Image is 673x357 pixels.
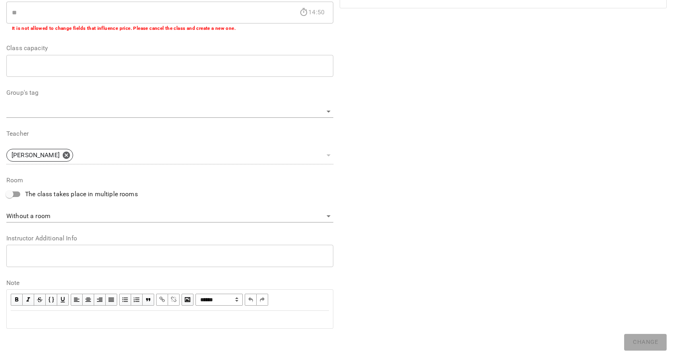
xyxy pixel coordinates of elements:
button: Monospace [46,294,57,306]
button: Remove Link [168,294,180,306]
label: Group's tag [6,90,333,96]
button: OL [131,294,143,306]
label: Room [6,177,333,183]
div: [PERSON_NAME] [6,149,73,162]
button: Underline [57,294,69,306]
span: Normal [195,294,243,306]
label: Instructor Additional Info [6,235,333,242]
label: Note [6,280,333,286]
button: Align Justify [106,294,117,306]
label: Class capacity [6,45,333,51]
button: Strikethrough [34,294,46,306]
label: Teacher [6,131,333,137]
b: It is not allowed to change fields that influence price. Please cancel the class and create a new... [12,25,236,31]
button: Italic [23,294,34,306]
button: Redo [257,294,268,306]
button: Bold [11,294,23,306]
div: Edit text [7,311,333,328]
button: Blockquote [143,294,154,306]
button: Align Left [71,294,83,306]
span: The class takes place in multiple rooms [25,189,138,199]
button: Image [182,294,193,306]
button: Link [156,294,168,306]
button: Align Right [94,294,106,306]
p: [PERSON_NAME] [12,150,60,160]
div: [PERSON_NAME] [6,146,333,164]
select: Block type [195,294,243,306]
button: UL [119,294,131,306]
div: Without a room [6,210,333,223]
button: Undo [245,294,257,306]
button: Align Center [83,294,94,306]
